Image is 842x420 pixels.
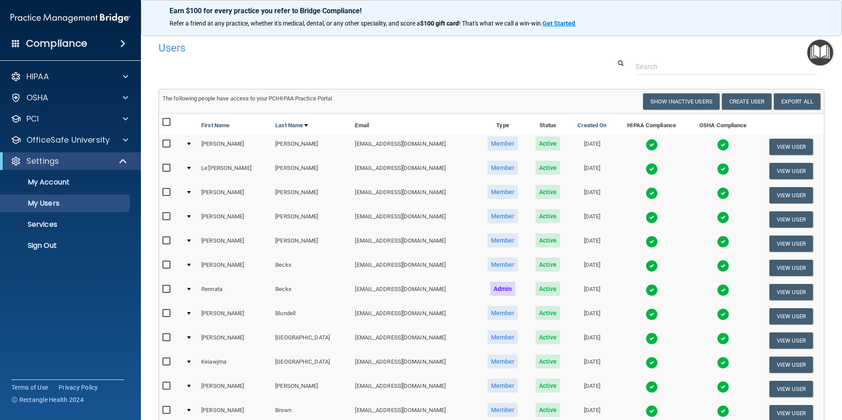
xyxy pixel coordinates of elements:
[351,328,478,353] td: [EMAIL_ADDRESS][DOMAIN_NAME]
[646,405,658,417] img: tick.e7d51cea.svg
[769,260,813,276] button: View User
[535,185,561,199] span: Active
[535,258,561,272] span: Active
[769,187,813,203] button: View User
[535,282,561,296] span: Active
[198,183,272,207] td: [PERSON_NAME]
[717,236,729,248] img: tick.e7d51cea.svg
[11,71,128,82] a: HIPAA
[487,258,518,272] span: Member
[646,260,658,272] img: tick.e7d51cea.svg
[487,233,518,247] span: Member
[26,135,110,145] p: OfficeSafe University
[159,42,542,54] h4: Users
[6,220,126,229] p: Services
[717,163,729,175] img: tick.e7d51cea.svg
[717,308,729,321] img: tick.e7d51cea.svg
[490,282,516,296] span: Admin
[272,304,351,328] td: Blundell
[11,395,84,404] span: Ⓒ Rectangle Health 2024
[769,163,813,179] button: View User
[487,330,518,344] span: Member
[11,114,128,124] a: PCI
[351,377,478,401] td: [EMAIL_ADDRESS][DOMAIN_NAME]
[717,405,729,417] img: tick.e7d51cea.svg
[351,256,478,280] td: [EMAIL_ADDRESS][DOMAIN_NAME]
[769,381,813,397] button: View User
[535,136,561,151] span: Active
[11,383,48,392] a: Terms of Use
[11,92,128,103] a: OSHA
[275,120,308,131] a: Last Name
[646,332,658,345] img: tick.e7d51cea.svg
[717,187,729,199] img: tick.e7d51cea.svg
[717,357,729,369] img: tick.e7d51cea.svg
[646,163,658,175] img: tick.e7d51cea.svg
[646,308,658,321] img: tick.e7d51cea.svg
[569,328,615,353] td: [DATE]
[769,332,813,349] button: View User
[643,93,720,110] button: Show Inactive Users
[351,183,478,207] td: [EMAIL_ADDRESS][DOMAIN_NAME]
[535,330,561,344] span: Active
[535,161,561,175] span: Active
[769,139,813,155] button: View User
[26,114,39,124] p: PCI
[646,211,658,224] img: tick.e7d51cea.svg
[569,256,615,280] td: [DATE]
[487,185,518,199] span: Member
[646,284,658,296] img: tick.e7d51cea.svg
[569,232,615,256] td: [DATE]
[272,135,351,159] td: [PERSON_NAME]
[717,260,729,272] img: tick.e7d51cea.svg
[272,328,351,353] td: [GEOGRAPHIC_DATA]
[198,207,272,232] td: [PERSON_NAME]
[807,40,833,66] button: Open Resource Center
[162,95,332,102] span: The following people have access to your PCIHIPAA Practice Portal
[569,183,615,207] td: [DATE]
[198,135,272,159] td: [PERSON_NAME]
[272,353,351,377] td: [GEOGRAPHIC_DATA]
[351,280,478,304] td: [EMAIL_ADDRESS][DOMAIN_NAME]
[717,332,729,345] img: tick.e7d51cea.svg
[646,187,658,199] img: tick.e7d51cea.svg
[201,120,229,131] a: First Name
[569,135,615,159] td: [DATE]
[59,383,98,392] a: Privacy Policy
[351,353,478,377] td: [EMAIL_ADDRESS][DOMAIN_NAME]
[420,20,459,27] strong: $100 gift card
[170,7,813,15] p: Earn $100 for every practice you refer to Bridge Compliance!
[26,71,49,82] p: HIPAA
[198,304,272,328] td: [PERSON_NAME]
[646,139,658,151] img: tick.e7d51cea.svg
[6,178,126,187] p: My Account
[569,280,615,304] td: [DATE]
[11,156,128,166] a: Settings
[11,9,130,27] img: PMB logo
[459,20,543,27] span: ! That's what we call a win-win.
[198,159,272,183] td: Le'[PERSON_NAME]
[569,353,615,377] td: [DATE]
[487,161,518,175] span: Member
[198,232,272,256] td: [PERSON_NAME]
[487,379,518,393] span: Member
[535,354,561,368] span: Active
[170,20,420,27] span: Refer a friend at any practice, whether it's medical, dental, or any other speciality, and score a
[535,233,561,247] span: Active
[351,232,478,256] td: [EMAIL_ADDRESS][DOMAIN_NAME]
[351,135,478,159] td: [EMAIL_ADDRESS][DOMAIN_NAME]
[577,120,606,131] a: Created On
[535,379,561,393] span: Active
[569,304,615,328] td: [DATE]
[535,209,561,223] span: Active
[769,236,813,252] button: View User
[198,256,272,280] td: [PERSON_NAME]
[272,207,351,232] td: [PERSON_NAME]
[769,357,813,373] button: View User
[272,232,351,256] td: [PERSON_NAME]
[198,328,272,353] td: [PERSON_NAME]
[198,353,272,377] td: Keiawjma
[717,381,729,393] img: tick.e7d51cea.svg
[722,93,772,110] button: Create User
[569,377,615,401] td: [DATE]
